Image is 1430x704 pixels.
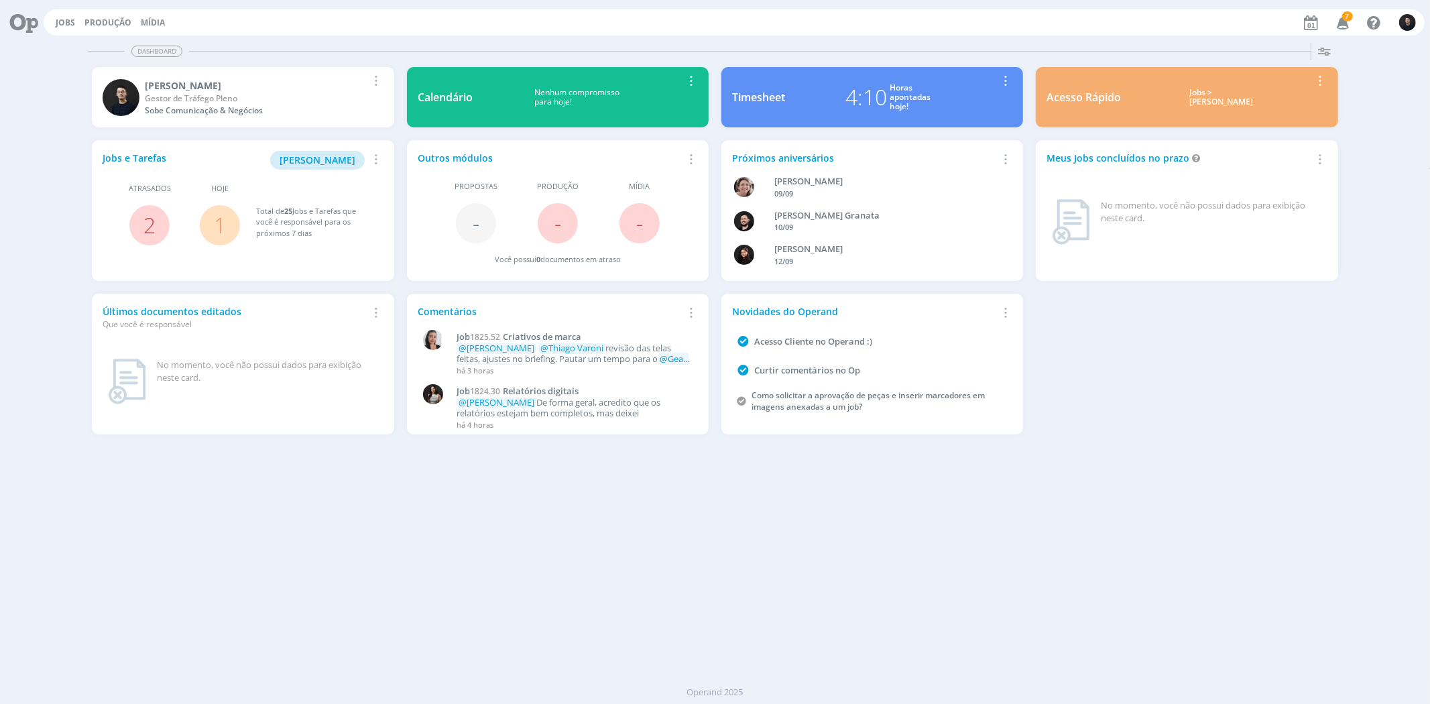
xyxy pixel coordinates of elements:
span: Atrasados [129,183,171,194]
button: Jobs [52,17,79,28]
a: Jobs [56,17,75,28]
button: Mídia [137,17,169,28]
div: Timesheet [732,89,785,105]
span: há 4 horas [457,420,493,430]
div: Que você é responsável [103,318,367,331]
span: @Gean [PERSON_NAME] [457,353,689,375]
span: 7 [1342,11,1353,21]
img: C [423,330,443,350]
a: 1 [214,211,226,239]
a: Mídia [141,17,165,28]
a: Como solicitar a aprovação de peças e inserir marcadores em imagens anexadas a um job? [752,390,985,412]
div: Nenhum compromisso para hoje! [473,88,682,107]
a: [PERSON_NAME] [270,153,365,166]
div: 4:10 [845,81,887,113]
span: Relatórios digitais [503,385,579,397]
div: Horas apontadas hoje! [890,83,931,112]
img: dashboard_not_found.png [108,359,146,404]
button: C [1398,11,1417,34]
div: Gestor de Tráfego Pleno [145,93,367,105]
div: Bruno Corralo Granata [775,209,992,223]
a: Job1824.30Relatórios digitais [457,386,691,397]
div: Novidades do Operand [732,304,997,318]
img: dashboard_not_found.png [1052,199,1090,245]
div: Carlos Nunes [145,78,367,93]
div: Sobe Comunicação & Negócios [145,105,367,117]
span: - [473,209,479,237]
div: Meus Jobs concluídos no prazo [1047,151,1311,165]
div: Calendário [418,89,473,105]
a: C[PERSON_NAME]Gestor de Tráfego PlenoSobe Comunicação & Negócios [92,67,394,127]
a: Acesso Cliente no Operand :) [754,335,872,347]
span: 09/09 [775,188,794,198]
span: Propostas [455,181,497,192]
img: L [734,245,754,265]
span: 25 [284,206,292,216]
div: Você possui documentos em atraso [495,254,621,266]
img: C [423,384,443,404]
img: B [734,211,754,231]
span: Criativos de marca [503,331,581,343]
p: De forma geral, acredito que os relatórios estejam bem completos, mas deixei [457,398,691,418]
a: Produção [84,17,131,28]
div: Últimos documentos editados [103,304,367,331]
a: Timesheet4:10Horasapontadashoje! [721,67,1023,127]
div: Acesso Rápido [1047,89,1121,105]
span: @[PERSON_NAME] [459,342,534,354]
div: Aline Beatriz Jackisch [775,175,992,188]
div: Jobs e Tarefas [103,151,367,170]
span: Hoje [211,183,229,194]
button: Produção [80,17,135,28]
div: Luana da Silva de Andrade [775,243,992,256]
span: Dashboard [131,46,182,57]
span: 1825.52 [470,331,500,343]
span: [PERSON_NAME] [280,154,355,166]
span: @[PERSON_NAME] [459,396,534,408]
span: há 3 horas [457,365,493,375]
div: No momento, você não possui dados para exibição neste card. [1101,199,1321,225]
span: 1824.30 [470,386,500,397]
span: - [636,209,643,237]
div: No momento, você não possui dados para exibição neste card. [157,359,377,385]
span: Mídia [629,181,650,192]
div: Outros módulos [418,151,682,165]
a: 2 [143,211,156,239]
a: Curtir comentários no Op [754,364,860,376]
div: Jobs > [PERSON_NAME] [1131,88,1311,107]
span: 0 [536,254,540,264]
span: @Thiago Varoni [540,342,603,354]
button: 7 [1328,11,1356,35]
img: C [103,79,139,116]
div: Próximos aniversários [732,151,997,165]
a: Job1825.52Criativos de marca [457,332,691,343]
span: Produção [537,181,579,192]
img: A [734,177,754,197]
div: Comentários [418,304,682,318]
div: Total de Jobs e Tarefas que você é responsável para os próximos 7 dias [256,206,369,239]
button: [PERSON_NAME] [270,151,365,170]
p: revisão das telas feitas, ajustes no briefing. Pautar um tempo para o conferir as legendas... [457,343,691,364]
span: - [554,209,561,237]
img: C [1399,14,1416,31]
span: 12/09 [775,256,794,266]
span: 10/09 [775,222,794,232]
